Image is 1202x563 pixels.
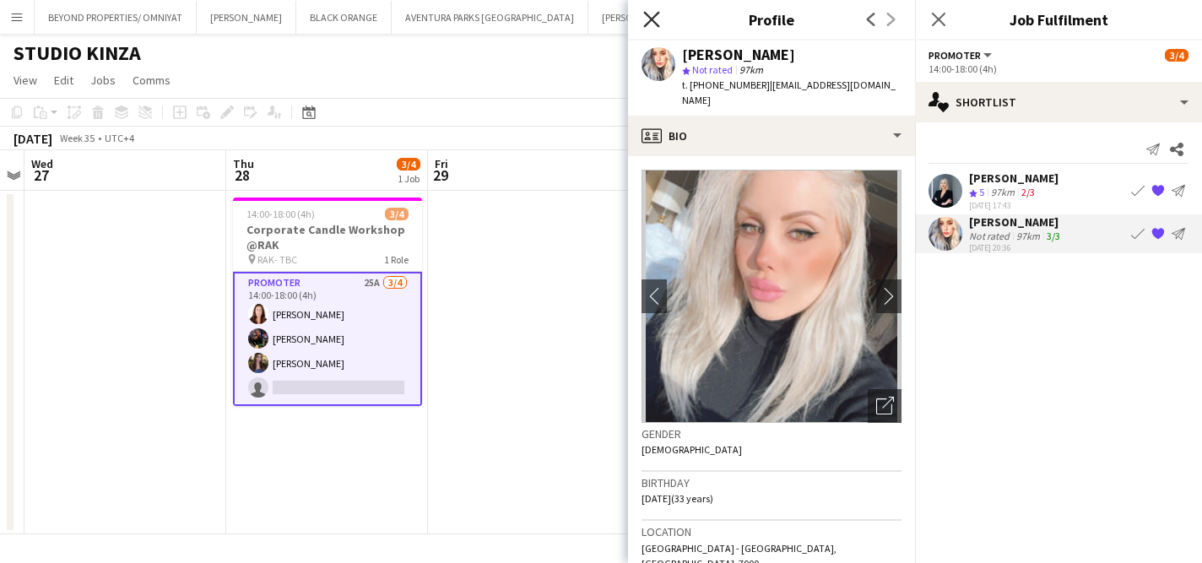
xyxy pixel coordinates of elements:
[929,62,1188,75] div: 14:00-18:00 (4h)
[14,130,52,147] div: [DATE]
[628,116,915,156] div: Bio
[31,156,53,171] span: Wed
[384,253,409,266] span: 1 Role
[296,1,392,34] button: BLACK ORANGE
[35,1,197,34] button: BEYOND PROPERTIES/ OMNIYAT
[385,208,409,220] span: 3/4
[233,272,422,406] app-card-role: Promoter25A3/414:00-18:00 (4h)[PERSON_NAME][PERSON_NAME][PERSON_NAME]
[979,186,984,198] span: 5
[588,1,688,34] button: [PERSON_NAME]
[868,389,901,423] div: Open photos pop-in
[736,63,766,76] span: 97km
[197,1,296,34] button: [PERSON_NAME]
[915,82,1202,122] div: Shortlist
[233,156,254,171] span: Thu
[1165,49,1188,62] span: 3/4
[233,222,422,252] h3: Corporate Candle Workshop @RAK
[90,73,116,88] span: Jobs
[432,165,448,185] span: 29
[969,214,1064,230] div: [PERSON_NAME]
[642,492,713,505] span: [DATE] (33 years)
[257,253,297,266] span: RAK- TBC
[1013,230,1043,242] div: 97km
[133,73,171,88] span: Comms
[84,69,122,91] a: Jobs
[54,73,73,88] span: Edit
[233,198,422,406] app-job-card: 14:00-18:00 (4h)3/4Corporate Candle Workshop @RAK RAK- TBC1 RolePromoter25A3/414:00-18:00 (4h)[PE...
[642,524,901,539] h3: Location
[230,165,254,185] span: 28
[969,171,1059,186] div: [PERSON_NAME]
[988,186,1018,200] div: 97km
[682,78,770,91] span: t. [PHONE_NUMBER]
[126,69,177,91] a: Comms
[642,475,901,490] h3: Birthday
[915,8,1202,30] h3: Job Fulfilment
[682,47,795,62] div: [PERSON_NAME]
[105,132,134,144] div: UTC+4
[642,426,901,441] h3: Gender
[56,132,98,144] span: Week 35
[47,69,80,91] a: Edit
[969,242,1064,253] div: [DATE] 20:36
[1021,186,1035,198] app-skills-label: 2/3
[682,78,896,106] span: | [EMAIL_ADDRESS][DOMAIN_NAME]
[628,8,915,30] h3: Profile
[398,172,420,185] div: 1 Job
[397,158,420,171] span: 3/4
[392,1,588,34] button: AVENTURA PARKS [GEOGRAPHIC_DATA]
[435,156,448,171] span: Fri
[969,200,1059,211] div: [DATE] 17:43
[692,63,733,76] span: Not rated
[969,230,1013,242] div: Not rated
[929,49,994,62] button: Promoter
[642,170,901,423] img: Crew avatar or photo
[642,443,742,456] span: [DEMOGRAPHIC_DATA]
[246,208,315,220] span: 14:00-18:00 (4h)
[929,49,981,62] span: Promoter
[29,165,53,185] span: 27
[14,73,37,88] span: View
[7,69,44,91] a: View
[14,41,141,66] h1: STUDIO KINZA
[1047,230,1060,242] app-skills-label: 3/3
